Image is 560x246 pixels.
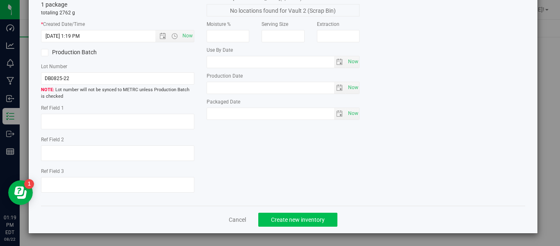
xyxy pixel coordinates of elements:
[207,72,360,80] label: Production Date
[334,82,346,94] span: select
[346,56,359,68] span: select
[346,56,360,68] span: Set Current date
[207,21,250,28] label: Moisture %
[41,63,194,70] label: Lot Number
[207,46,360,54] label: Use By Date
[229,216,246,224] a: Cancel
[41,136,194,143] label: Ref Field 2
[346,82,359,94] span: select
[41,104,194,112] label: Ref Field 1
[41,1,67,8] span: 1 package
[41,168,194,175] label: Ref Field 3
[258,213,337,227] button: Create new inventory
[207,4,360,16] span: No locations found for Vault 2 (Scrap Bin)
[334,56,346,68] span: select
[155,33,169,39] span: Open the date view
[346,108,360,120] span: Set Current date
[346,82,360,94] span: Set Current date
[334,108,346,120] span: select
[41,9,194,16] p: totaling 2762 g
[207,98,360,106] label: Packaged Date
[8,180,33,205] iframe: Resource center
[262,21,305,28] label: Serving Size
[180,30,194,42] span: Set Current date
[271,216,325,223] span: Create new inventory
[41,87,194,100] span: Lot number will not be synced to METRC unless Production Batch is checked
[346,108,359,120] span: select
[41,21,194,28] label: Created Date/Time
[24,179,34,189] iframe: Resource center unread badge
[317,21,360,28] label: Extraction
[168,33,182,39] span: Open the time view
[41,48,112,57] label: Production Batch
